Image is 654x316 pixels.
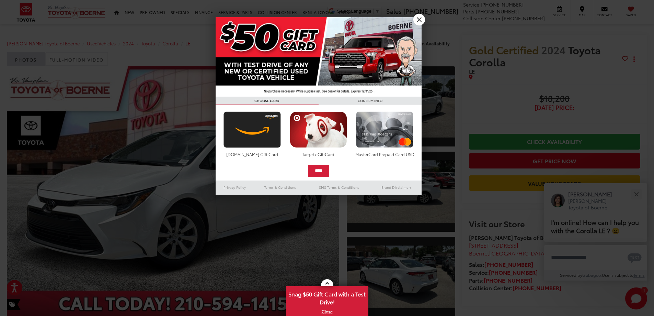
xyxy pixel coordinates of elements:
a: SMS Terms & Conditions [307,183,371,192]
div: Target eGiftCard [288,151,349,157]
a: Brand Disclaimers [371,183,422,192]
img: amazoncard.png [222,111,283,148]
h3: CONFIRM INFO [319,97,422,105]
div: [DOMAIN_NAME] Gift Card [222,151,283,157]
div: MasterCard Prepaid Card USD [354,151,415,157]
img: 42635_top_851395.jpg [216,17,422,97]
img: mastercard.png [354,111,415,148]
a: Privacy Policy [216,183,254,192]
a: Terms & Conditions [254,183,306,192]
img: targetcard.png [288,111,349,148]
h3: CHOOSE CARD [216,97,319,105]
span: Snag $50 Gift Card with a Test Drive! [287,287,368,308]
